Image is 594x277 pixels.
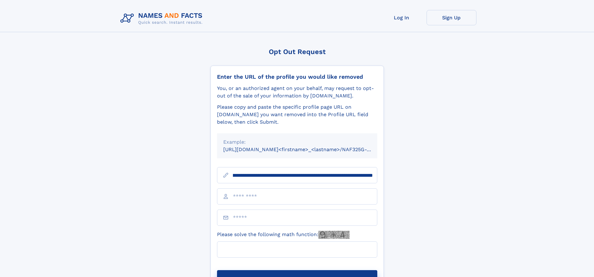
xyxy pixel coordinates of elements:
[217,85,377,100] div: You, or an authorized agent on your behalf, may request to opt-out of the sale of your informatio...
[217,103,377,126] div: Please copy and paste the specific profile page URL on [DOMAIN_NAME] you want removed into the Pr...
[217,231,350,239] label: Please solve the following math function:
[377,10,427,25] a: Log In
[427,10,476,25] a: Sign Up
[118,10,208,27] img: Logo Names and Facts
[217,73,377,80] div: Enter the URL of the profile you would like removed
[223,146,389,152] small: [URL][DOMAIN_NAME]<firstname>_<lastname>/NAF325G-xxxxxxxx
[210,48,384,56] div: Opt Out Request
[223,138,371,146] div: Example:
